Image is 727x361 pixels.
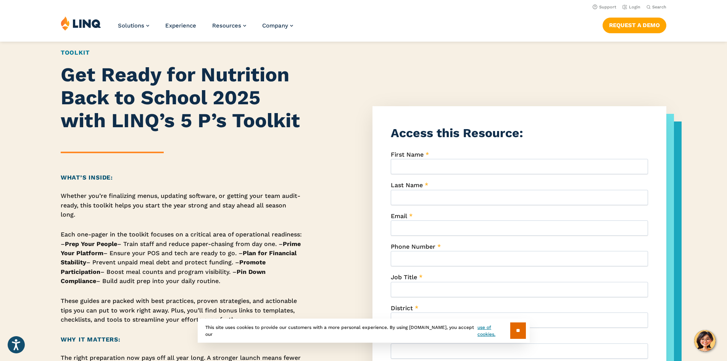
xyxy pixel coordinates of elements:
p: Whether you’re finalizing menus, updating software, or getting your team audit-ready, this toolki... [61,191,303,219]
a: Resources [212,22,246,29]
span: Phone Number [391,243,435,250]
span: Company [262,22,288,29]
span: Search [652,5,666,10]
a: Request a Demo [603,18,666,33]
a: Toolkit [61,49,90,56]
strong: Pin Down Compliance [61,268,266,285]
span: Last Name [391,181,423,189]
button: Open Search Bar [646,4,666,10]
span: Solutions [118,22,144,29]
a: Experience [165,22,196,29]
strong: Promote Participation [61,259,266,275]
a: Solutions [118,22,149,29]
img: LINQ | K‑12 Software [61,16,101,31]
nav: Button Navigation [603,16,666,33]
nav: Primary Navigation [118,16,293,41]
strong: Prep Your People [65,240,117,248]
button: Hello, have a question? Let’s chat. [694,330,716,351]
h3: Access this Resource: [391,125,648,142]
span: District [391,304,413,312]
strong: Plan for Financial Stability [61,249,297,266]
a: Company [262,22,293,29]
span: Email [391,212,407,220]
strong: Prime Your Platform [61,240,301,257]
p: Each one-pager in the toolkit focuses on a critical area of operational readiness: – – Train staf... [61,230,303,286]
a: use of cookies. [477,324,510,338]
strong: Get Ready for Nutrition Back to School 2025 with LINQ’s 5 P’s Toolkit [61,63,300,132]
a: Support [593,5,616,10]
span: Job Title [391,274,417,281]
div: This site uses cookies to provide our customers with a more personal experience. By using [DOMAIN... [198,319,530,343]
span: First Name [391,151,424,158]
span: Resources [212,22,241,29]
a: Login [622,5,640,10]
h2: What’s Inside: [61,173,303,182]
p: These guides are packed with best practices, proven strategies, and actionable tips you can put t... [61,296,303,324]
